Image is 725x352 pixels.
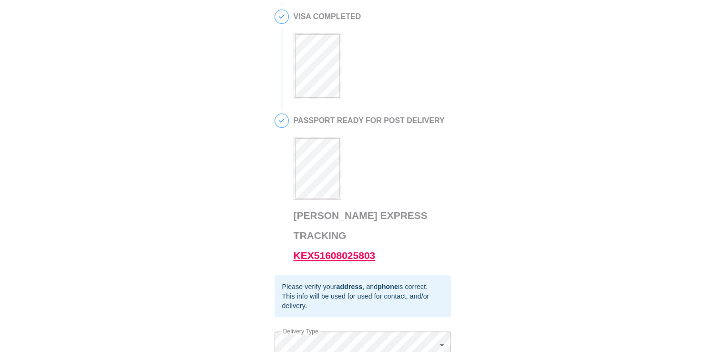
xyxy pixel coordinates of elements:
[294,250,376,261] a: KEX51608025803
[275,114,288,127] span: 5
[336,283,362,290] b: address
[282,291,443,311] div: This info will be used for used for contact, and/or delivery.
[378,283,398,290] b: phone
[275,10,288,23] span: 4
[294,12,361,21] h2: VISA COMPLETED
[282,282,443,291] div: Please verify your , and is correct.
[294,206,446,266] h3: [PERSON_NAME] Express Tracking
[294,116,446,125] h2: PASSPORT READY FOR POST DELIVERY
